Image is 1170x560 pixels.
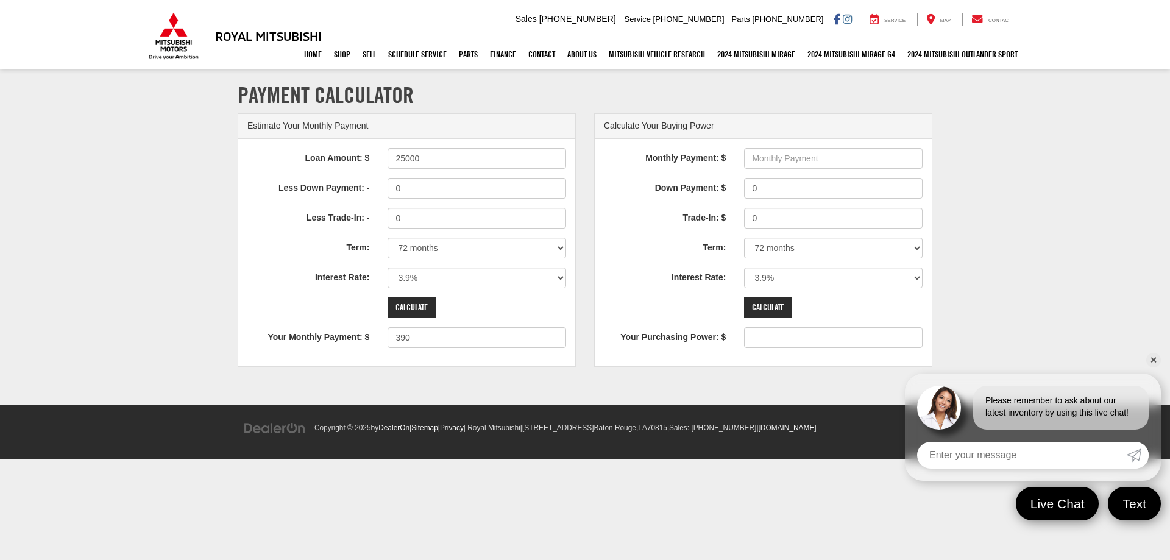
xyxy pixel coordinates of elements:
a: Facebook: Click to visit our Facebook page [834,14,840,24]
span: Copyright © 2025 [314,424,371,432]
span: 70815 [647,424,667,432]
h3: Royal Mitsubishi [215,29,322,43]
label: Loan Amount: $ [238,148,378,165]
span: [PHONE_NUMBER] [653,15,725,24]
a: Schedule Service: Opens in a new tab [382,39,453,69]
span: | [520,424,667,432]
span: Baton Rouge, [594,424,639,432]
label: Term: [238,238,378,254]
span: | [409,424,438,432]
div: Please remember to ask about our latest inventory by using this live chat! [973,386,1149,430]
span: Sales: [669,424,689,432]
span: | [438,424,464,432]
a: 2024 Mitsubishi Mirage G4 [801,39,901,69]
label: Down Payment: $ [595,178,735,194]
a: Map [917,13,960,26]
label: Less Down Payment: - [238,178,378,194]
a: Text [1108,487,1161,520]
input: Monthly Payment [744,148,923,169]
span: | [667,424,757,432]
a: Finance [484,39,522,69]
input: Enter your message [917,442,1127,469]
img: Mitsubishi [146,12,201,60]
a: 2024 Mitsubishi Outlander SPORT [901,39,1024,69]
span: Map [940,18,951,23]
label: Monthly Payment: $ [595,148,735,165]
span: by [371,424,409,432]
span: Service [884,18,906,23]
a: 2024 Mitsubishi Mirage [711,39,801,69]
span: [PHONE_NUMBER] [691,424,756,432]
a: Home [298,39,328,69]
a: Instagram: Click to visit our Instagram page [843,14,852,24]
input: Calculate [744,297,792,318]
span: Contact [988,18,1012,23]
span: [STREET_ADDRESS] [522,424,594,432]
span: Parts [731,15,750,24]
a: Privacy [440,424,464,432]
span: Service [625,15,651,24]
label: Trade-In: $ [595,208,735,224]
a: Mitsubishi Vehicle Research [603,39,711,69]
span: LA [638,424,647,432]
div: Estimate Your Monthly Payment [238,114,575,139]
div: Calculate Your Buying Power [595,114,932,139]
a: About Us [561,39,603,69]
a: Sell [356,39,382,69]
label: Your Monthly Payment: $ [238,327,378,344]
input: Loan Amount [388,148,566,169]
a: DealerOn Home Page [378,424,409,432]
a: Contact [962,13,1021,26]
label: Interest Rate: [238,268,378,284]
h1: Payment Calculator [238,83,932,107]
label: Term: [595,238,735,254]
label: Your Purchasing Power: $ [595,327,735,344]
img: DealerOn [244,422,306,435]
a: DealerOn [244,422,306,432]
span: [PHONE_NUMBER] [539,14,616,24]
span: | Royal Mitsubishi [464,424,520,432]
span: Sales [516,14,537,24]
a: Submit [1127,442,1149,469]
img: Agent profile photo [917,386,961,430]
input: Down Payment [744,178,923,199]
input: Calculate [388,297,436,318]
label: Less Trade-In: - [238,208,378,224]
a: Contact [522,39,561,69]
span: [PHONE_NUMBER] [752,15,823,24]
span: Live Chat [1024,495,1091,512]
a: Shop [328,39,356,69]
label: Interest Rate: [595,268,735,284]
a: Parts: Opens in a new tab [453,39,484,69]
a: Service [860,13,915,26]
a: Sitemap [411,424,438,432]
span: Text [1116,495,1152,512]
a: [DOMAIN_NAME] [759,424,817,432]
a: Live Chat [1016,487,1099,520]
span: | [756,424,816,432]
